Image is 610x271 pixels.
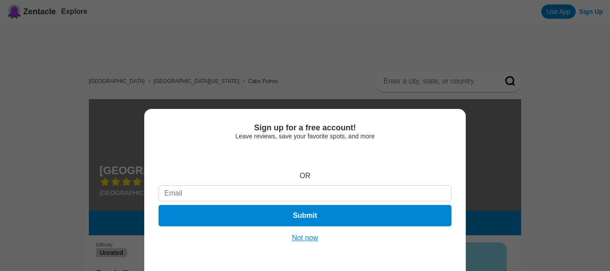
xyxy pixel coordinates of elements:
div: Leave reviews, save your favorite spots, and more [159,133,451,140]
div: OR [300,172,310,180]
button: Submit [159,205,451,226]
button: Not now [289,233,321,242]
input: Email [159,185,451,201]
div: Sign up for a free account! [159,123,451,133]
